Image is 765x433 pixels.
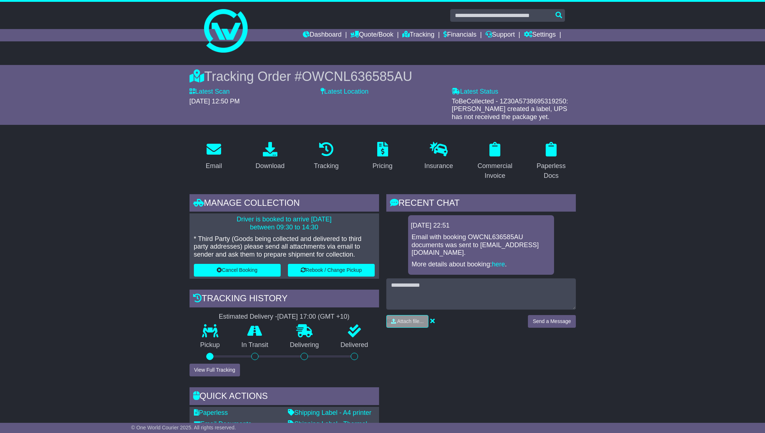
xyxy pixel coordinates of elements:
div: Tracking history [190,290,379,309]
label: Latest Status [452,88,498,96]
span: OWCNL636585AU [302,69,412,84]
div: RECENT CHAT [386,194,576,214]
p: More details about booking: . [412,261,550,269]
div: Commercial Invoice [475,161,515,181]
button: Rebook / Change Pickup [288,264,375,277]
p: Pickup [190,341,231,349]
a: Tracking [402,29,434,41]
p: Delivering [279,341,330,349]
a: Dashboard [303,29,342,41]
label: Latest Scan [190,88,230,96]
p: In Transit [231,341,279,349]
span: © One World Courier 2025. All rights reserved. [131,425,236,430]
p: Driver is booked to arrive [DATE] between 09:30 to 14:30 [194,216,375,231]
a: Paperless Docs [527,139,576,183]
a: Tracking [309,139,343,173]
a: Settings [524,29,556,41]
p: Email with booking OWCNL636585AU documents was sent to [EMAIL_ADDRESS][DOMAIN_NAME]. [412,233,550,257]
div: Quick Actions [190,387,379,407]
button: Send a Message [528,315,575,328]
a: Email Documents [194,420,252,428]
p: Delivered [330,341,379,349]
div: [DATE] 17:00 (GMT +10) [277,313,350,321]
div: Download [256,161,285,171]
div: Tracking [314,161,338,171]
button: Cancel Booking [194,264,281,277]
a: Insurance [420,139,458,173]
a: Paperless [194,409,228,416]
p: * Third Party (Goods being collected and delivered to third party addresses) please send all atta... [194,235,375,259]
span: ToBeCollected - 1Z30A5738695319250: [PERSON_NAME] created a label, UPS has not received the packa... [452,98,568,120]
div: Tracking Order # [190,69,576,84]
span: [DATE] 12:50 PM [190,98,240,105]
label: Latest Location [321,88,369,96]
a: Quote/Book [350,29,393,41]
div: [DATE] 22:51 [411,222,551,230]
a: Pricing [368,139,397,173]
a: Commercial Invoice [471,139,520,183]
a: Download [251,139,289,173]
div: Insurance [424,161,453,171]
div: Estimated Delivery - [190,313,379,321]
a: Financials [443,29,476,41]
div: Paperless Docs [532,161,571,181]
a: Shipping Label - A4 printer [288,409,371,416]
button: View Full Tracking [190,364,240,376]
a: here [492,261,505,268]
a: Email [201,139,227,173]
div: Pricing [373,161,392,171]
div: Email [206,161,222,171]
a: Support [485,29,515,41]
div: Manage collection [190,194,379,214]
